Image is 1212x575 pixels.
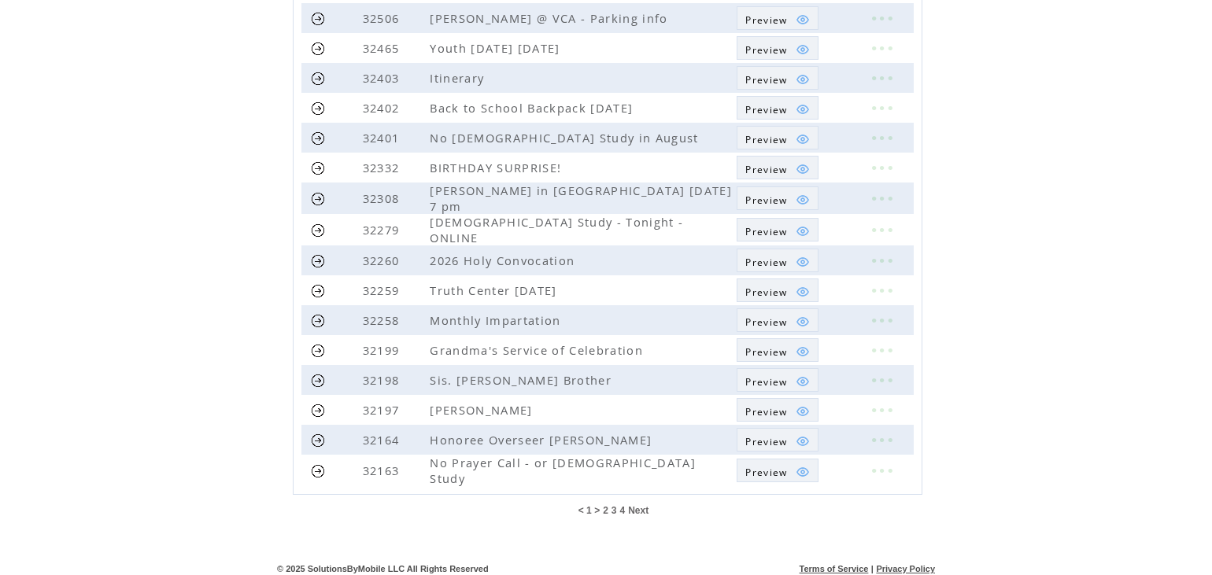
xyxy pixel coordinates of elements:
[363,432,404,448] span: 32164
[363,312,404,328] span: 32258
[745,133,787,146] span: Show MMS preview
[430,214,683,245] span: [DEMOGRAPHIC_DATA] Study - Tonight - ONLINE
[363,372,404,388] span: 32198
[737,186,818,210] a: Preview
[737,66,818,90] a: Preview
[430,40,564,56] span: Youth [DATE] [DATE]
[430,312,564,328] span: Monthly Impartation
[737,308,818,332] a: Preview
[363,402,404,418] span: 32197
[277,564,489,573] span: © 2025 SolutionsByMobile LLC All Rights Reserved
[745,103,787,116] span: Show MMS preview
[363,130,404,146] span: 32401
[745,73,787,87] span: Show MMS preview
[796,224,810,238] img: eye.png
[620,505,626,516] a: 4
[430,70,488,86] span: Itinerary
[796,102,810,116] img: eye.png
[737,428,818,452] a: Preview
[430,160,565,175] span: BIRTHDAY SURPRISE!
[430,252,578,268] span: 2026 Holy Convocation
[796,465,810,479] img: eye.png
[737,338,818,362] a: Preview
[363,222,404,238] span: 32279
[796,42,810,57] img: eye.png
[363,10,404,26] span: 32506
[430,455,696,486] span: No Prayer Call - or [DEMOGRAPHIC_DATA] Study
[603,505,608,516] a: 2
[796,255,810,269] img: eye.png
[745,225,787,238] span: Show MMS preview
[796,374,810,389] img: eye.png
[745,163,787,176] span: Show MMS preview
[363,160,404,175] span: 32332
[363,282,404,298] span: 32259
[800,564,869,573] a: Terms of Service
[430,182,732,214] span: [PERSON_NAME] in [GEOGRAPHIC_DATA] [DATE] 7 pm
[745,466,787,479] span: Show MMS preview
[430,100,637,116] span: Back to School Backpack [DATE]
[745,345,787,359] span: Show MMS preview
[430,432,656,448] span: Honoree Overseer [PERSON_NAME]
[745,405,787,418] span: Show MMS preview
[745,43,787,57] span: Show MMS preview
[796,345,810,359] img: eye.png
[363,190,404,206] span: 32308
[737,126,818,149] a: Preview
[796,72,810,87] img: eye.png
[796,132,810,146] img: eye.png
[430,402,536,418] span: [PERSON_NAME]
[612,505,617,516] a: 3
[578,505,600,516] span: < 1 >
[745,194,787,207] span: Show MMS preview
[745,315,787,329] span: Show MMS preview
[737,368,818,392] a: Preview
[737,218,818,241] a: Preview
[628,505,648,516] a: Next
[430,10,671,26] span: [PERSON_NAME] @ VCA - Parking info
[876,564,935,573] a: Privacy Policy
[737,459,818,482] a: Preview
[363,100,404,116] span: 32402
[737,278,818,302] a: Preview
[796,285,810,299] img: eye.png
[430,372,615,388] span: Sis. [PERSON_NAME] Brother
[745,13,787,27] span: Show MMS preview
[745,256,787,269] span: Show MMS preview
[737,36,818,60] a: Preview
[737,6,818,30] a: Preview
[737,156,818,179] a: Preview
[430,282,560,298] span: Truth Center [DATE]
[796,193,810,207] img: eye.png
[871,564,874,573] span: |
[745,375,787,389] span: Show MMS preview
[796,13,810,27] img: eye.png
[745,435,787,448] span: Show MMS preview
[796,315,810,329] img: eye.png
[430,130,702,146] span: No [DEMOGRAPHIC_DATA] Study in August
[363,252,404,268] span: 32260
[737,249,818,272] a: Preview
[796,434,810,448] img: eye.png
[737,398,818,422] a: Preview
[363,40,404,56] span: 32465
[363,463,404,478] span: 32163
[363,70,404,86] span: 32403
[796,162,810,176] img: eye.png
[363,342,404,358] span: 32199
[430,342,647,358] span: Grandma's Service of Celebration
[745,286,787,299] span: Show MMS preview
[796,404,810,418] img: eye.png
[737,96,818,120] a: Preview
